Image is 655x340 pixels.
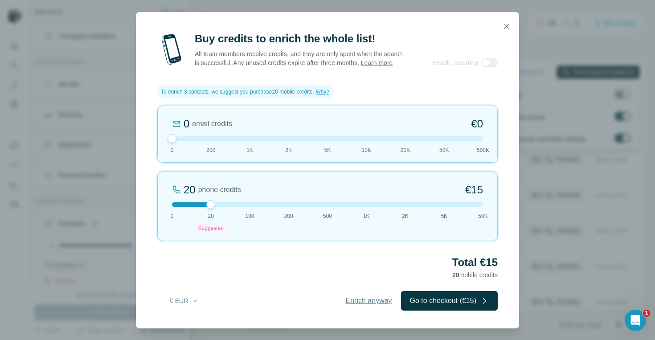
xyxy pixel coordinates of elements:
[478,212,487,220] span: 50K
[196,223,226,233] div: Suggested
[192,119,232,129] span: email credits
[206,146,215,154] span: 200
[184,183,196,197] div: 20
[161,88,314,96] span: To enrich 3 contacts, we suggest you purchase 20 mobile credits .
[625,310,646,331] iframe: Intercom live chat
[171,212,174,220] span: 0
[643,310,650,317] span: 1
[337,291,401,311] button: Enrich anyway
[245,212,254,220] span: 100
[324,146,331,154] span: 5K
[471,117,483,131] span: €0
[452,271,459,279] span: 20
[184,117,189,131] div: 0
[401,146,410,154] span: 20K
[316,89,330,95] span: Why?
[157,255,498,270] h2: Total €15
[439,146,449,154] span: 50K
[363,212,370,220] span: 1K
[432,58,478,67] span: Enable recurring
[323,212,332,220] span: 500
[346,295,392,306] span: Enrich anyway
[284,212,293,220] span: 200
[452,271,498,279] span: mobile credits
[164,293,205,309] button: € EUR
[362,146,371,154] span: 10K
[402,212,409,220] span: 2K
[401,291,498,311] button: Go to checkout (€15)
[465,183,483,197] span: €15
[208,212,214,220] span: 20
[361,59,393,66] a: Learn more
[246,146,253,154] span: 1K
[441,212,447,220] span: 5K
[157,32,186,67] img: mobile-phone
[171,146,174,154] span: 0
[195,49,404,67] p: All team members receive credits, and they are only spent when the search is successful. Any unus...
[477,146,489,154] span: 500K
[285,146,292,154] span: 2K
[198,184,241,195] span: phone credits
